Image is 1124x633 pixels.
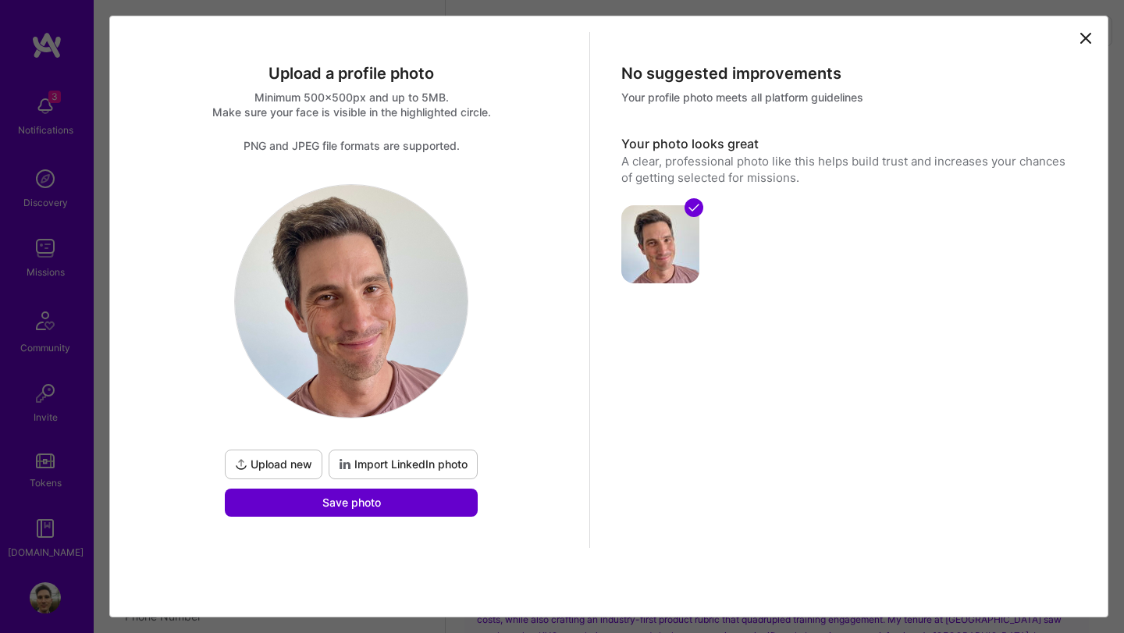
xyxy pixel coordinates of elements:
[235,185,468,418] img: logo
[222,184,481,517] div: logoUpload newImport LinkedIn photoSave photo
[621,153,1073,187] div: A clear, professional photo like this helps build trust and increases your chances of getting sel...
[329,450,478,479] div: To import a profile photo add your LinkedIn URL to your profile.
[126,105,578,119] div: Make sure your face is visible in the highlighted circle.
[322,495,381,510] span: Save photo
[126,138,578,153] div: PNG and JPEG file formats are supported.
[126,63,578,84] div: Upload a profile photo
[235,457,312,472] span: Upload new
[235,458,247,471] i: icon UploadDark
[621,136,1073,153] h3: Your photo looks great
[339,458,351,471] i: icon LinkedInDarkV2
[339,457,468,472] span: Import LinkedIn photo
[329,450,478,479] button: Import LinkedIn photo
[225,489,478,517] button: Save photo
[621,90,1073,105] div: Your profile photo meets all platform guidelines
[621,63,1073,84] div: No suggested improvements
[621,205,699,283] img: avatar
[126,90,578,105] div: Minimum 500x500px and up to 5MB.
[225,450,322,479] button: Upload new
